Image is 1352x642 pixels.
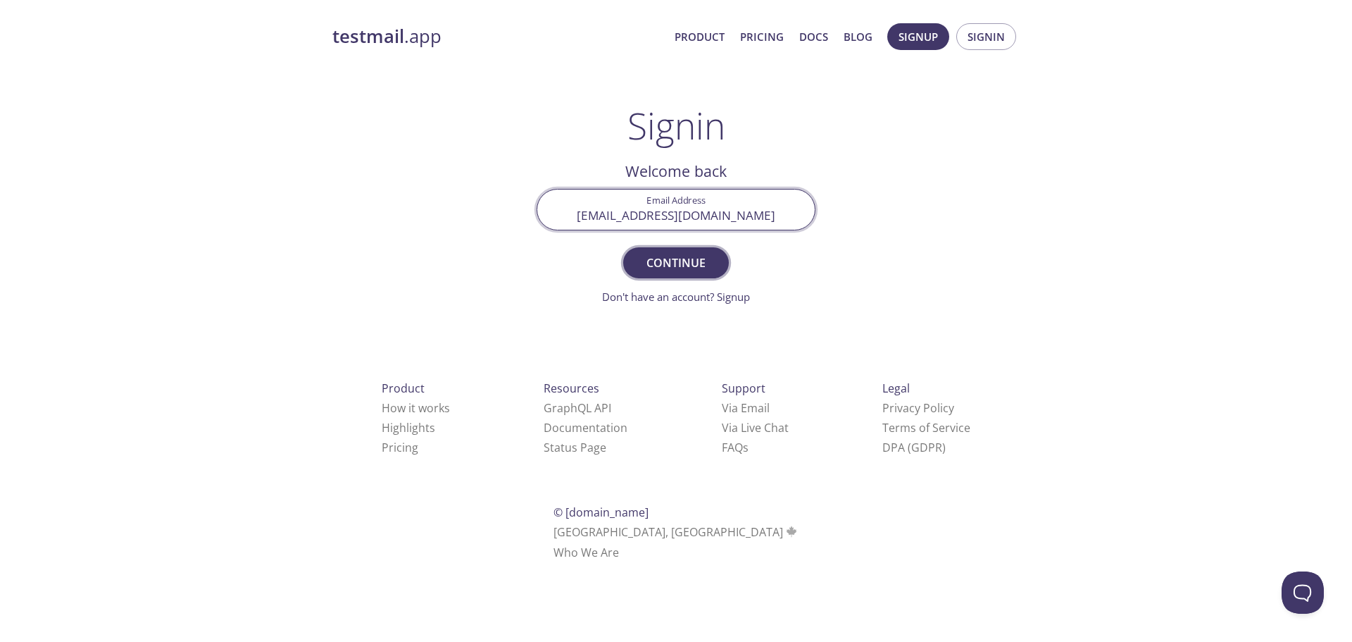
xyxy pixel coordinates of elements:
[956,23,1016,50] button: Signin
[544,400,611,416] a: GraphQL API
[553,524,799,540] span: [GEOGRAPHIC_DATA], [GEOGRAPHIC_DATA]
[887,23,949,50] button: Signup
[844,27,872,46] a: Blog
[899,27,938,46] span: Signup
[544,381,599,396] span: Resources
[602,290,750,304] a: Don't have an account? Signup
[722,381,765,396] span: Support
[544,420,627,436] a: Documentation
[968,27,1005,46] span: Signin
[382,420,435,436] a: Highlights
[332,25,663,49] a: testmail.app
[882,440,946,455] a: DPA (GDPR)
[382,400,450,416] a: How it works
[722,420,789,436] a: Via Live Chat
[722,440,749,455] a: FAQ
[639,253,713,273] span: Continue
[675,27,725,46] a: Product
[799,27,828,46] a: Docs
[882,420,970,436] a: Terms of Service
[382,381,425,396] span: Product
[623,247,729,278] button: Continue
[1282,572,1324,614] iframe: Help Scout Beacon - Open
[553,505,649,520] span: © [DOMAIN_NAME]
[722,400,770,416] a: Via Email
[544,440,606,455] a: Status Page
[627,104,725,147] h1: Signin
[743,440,749,455] span: s
[882,381,910,396] span: Legal
[382,440,418,455] a: Pricing
[740,27,784,46] a: Pricing
[553,545,619,560] a: Who We Are
[332,24,404,49] strong: testmail
[882,400,954,416] a: Privacy Policy
[537,159,815,183] h2: Welcome back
